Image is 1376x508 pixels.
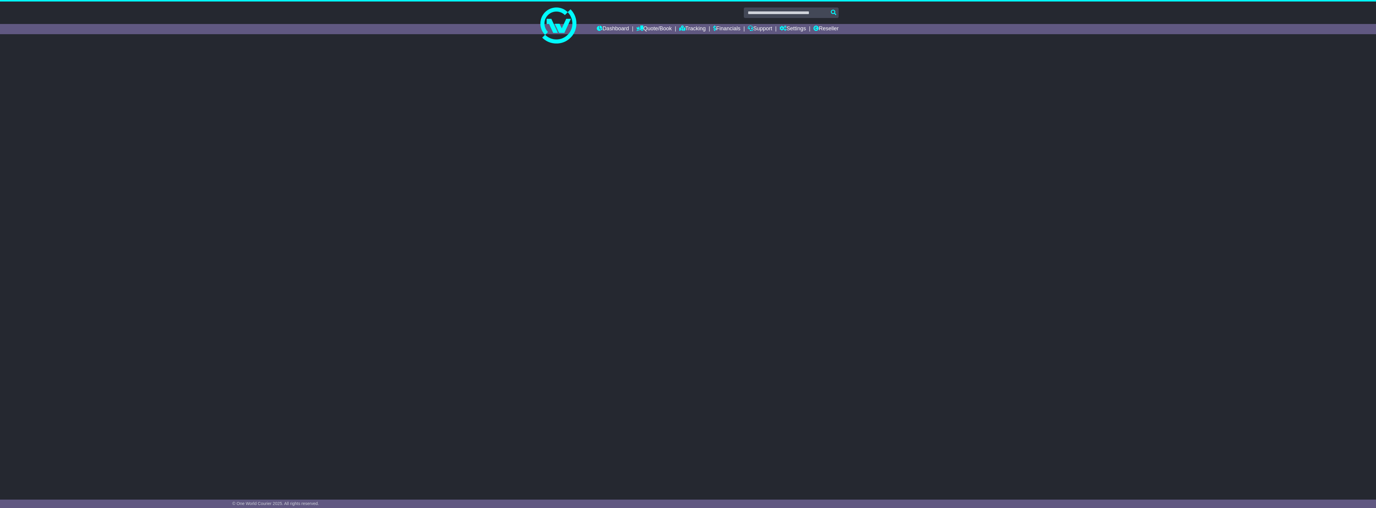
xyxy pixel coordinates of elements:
[679,24,706,34] a: Tracking
[597,24,629,34] a: Dashboard
[813,24,839,34] a: Reseller
[748,24,772,34] a: Support
[232,501,319,506] span: © One World Courier 2025. All rights reserved.
[713,24,741,34] a: Financials
[636,24,672,34] a: Quote/Book
[780,24,806,34] a: Settings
